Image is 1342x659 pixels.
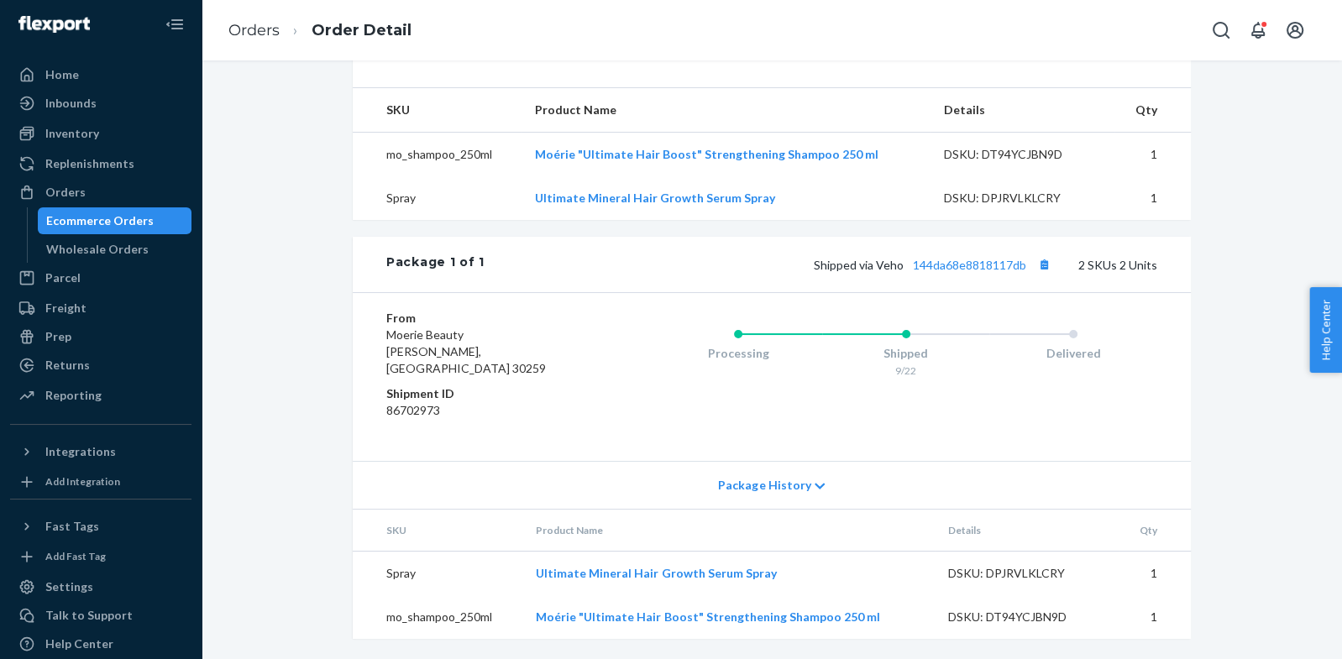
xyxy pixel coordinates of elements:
[46,241,149,258] div: Wholesale Orders
[10,323,191,350] a: Prep
[353,595,522,639] td: mo_shampoo_250ml
[228,21,280,39] a: Orders
[1241,13,1275,47] button: Open notifications
[536,566,776,580] a: Ultimate Mineral Hair Growth Serum Spray
[45,300,86,316] div: Freight
[353,510,522,552] th: SKU
[45,607,133,624] div: Talk to Support
[10,513,191,540] button: Fast Tags
[386,310,587,327] dt: From
[948,565,1106,582] div: DSKU: DPJRVLKLCRY
[935,510,1119,552] th: Details
[718,477,810,494] span: Package History
[18,16,90,33] img: Flexport logo
[10,472,191,492] a: Add Integration
[10,630,191,657] a: Help Center
[913,258,1026,272] a: 144da68e8818117db
[386,254,485,275] div: Package 1 of 1
[1278,13,1312,47] button: Open account menu
[10,179,191,206] a: Orders
[10,352,191,379] a: Returns
[10,61,191,88] a: Home
[1309,287,1342,373] button: Help Center
[10,382,191,409] a: Reporting
[822,363,990,378] div: 9/22
[10,547,191,567] a: Add Fast Tag
[814,258,1055,272] span: Shipped via Veho
[46,212,154,229] div: Ecommerce Orders
[1119,595,1191,639] td: 1
[930,88,1115,133] th: Details
[10,90,191,117] a: Inbounds
[45,578,93,595] div: Settings
[45,635,113,652] div: Help Center
[353,88,522,133] th: SKU
[45,549,106,563] div: Add Fast Tag
[353,552,522,596] td: Spray
[353,176,522,220] td: Spray
[522,510,934,552] th: Product Name
[45,125,99,142] div: Inventory
[215,6,425,55] ol: breadcrumbs
[1119,510,1191,552] th: Qty
[158,8,191,41] button: Close Navigation
[38,236,192,263] a: Wholesale Orders
[45,269,81,286] div: Parcel
[10,573,191,600] a: Settings
[386,327,546,375] span: Moerie Beauty [PERSON_NAME], [GEOGRAPHIC_DATA] 30259
[45,357,90,374] div: Returns
[535,147,878,161] a: Moérie "Ultimate Hair Boost" Strengthening Shampoo 250 ml
[944,146,1102,163] div: DSKU: DT94YCJBN9D
[386,385,587,402] dt: Shipment ID
[312,21,412,39] a: Order Detail
[1114,88,1191,133] th: Qty
[10,264,191,291] a: Parcel
[1114,133,1191,177] td: 1
[1114,176,1191,220] td: 1
[45,95,97,112] div: Inbounds
[45,155,134,172] div: Replenishments
[522,88,930,133] th: Product Name
[948,609,1106,625] div: DSKU: DT94YCJBN9D
[822,345,990,362] div: Shipped
[45,518,99,535] div: Fast Tags
[1033,254,1055,275] button: Copy tracking number
[944,190,1102,207] div: DSKU: DPJRVLKLCRY
[1204,13,1238,47] button: Open Search Box
[38,207,192,234] a: Ecommerce Orders
[353,133,522,177] td: mo_shampoo_250ml
[10,438,191,465] button: Integrations
[1119,552,1191,596] td: 1
[536,609,879,624] a: Moérie "Ultimate Hair Boost" Strengthening Shampoo 250 ml
[45,184,86,201] div: Orders
[989,345,1157,362] div: Delivered
[386,402,587,419] dd: 86702973
[535,191,775,205] a: Ultimate Mineral Hair Growth Serum Spray
[45,66,79,83] div: Home
[485,254,1157,275] div: 2 SKUs 2 Units
[45,328,71,345] div: Prep
[45,474,120,489] div: Add Integration
[45,387,102,404] div: Reporting
[10,295,191,322] a: Freight
[10,120,191,147] a: Inventory
[10,150,191,177] a: Replenishments
[10,602,191,629] a: Talk to Support
[654,345,822,362] div: Processing
[45,443,116,460] div: Integrations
